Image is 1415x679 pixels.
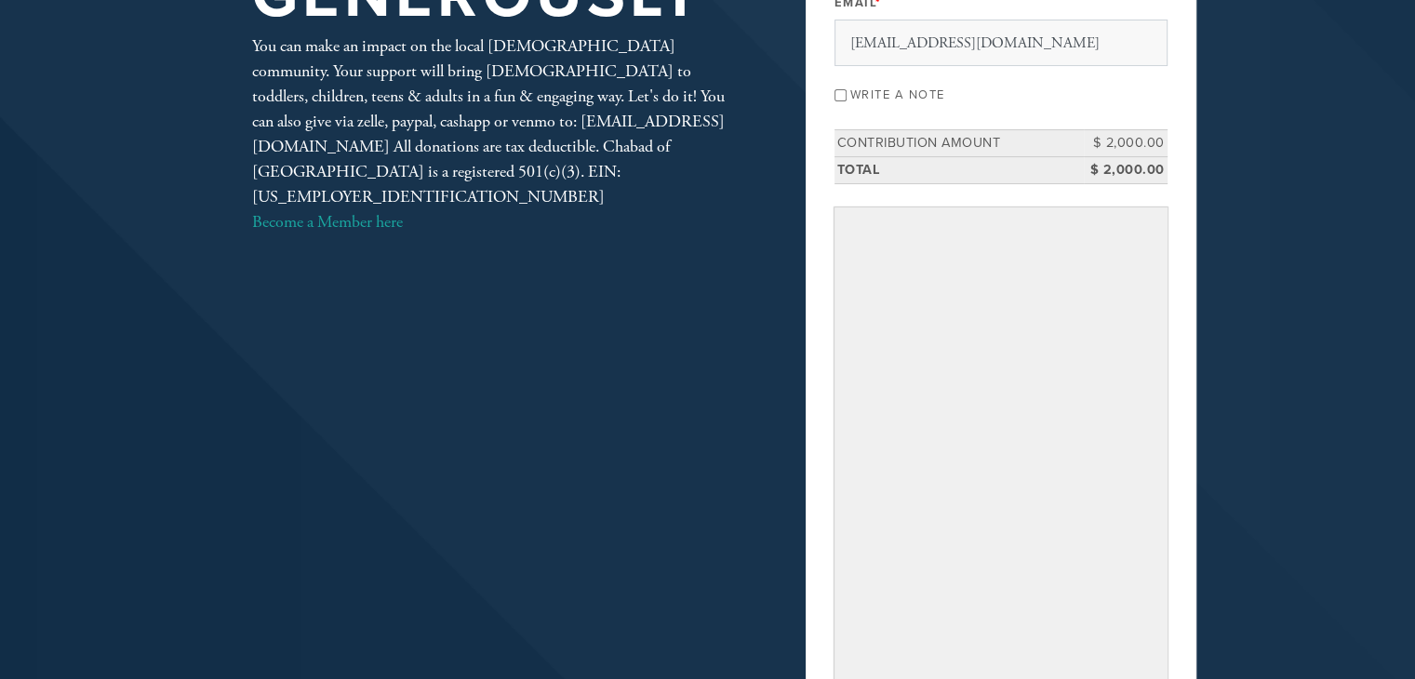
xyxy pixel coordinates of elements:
[834,156,1084,183] td: Total
[850,87,945,102] label: Write a note
[834,130,1084,157] td: Contribution Amount
[252,33,745,234] div: You can make an impact on the local [DEMOGRAPHIC_DATA] community. Your support will bring [DEMOGR...
[252,211,403,233] a: Become a Member here
[1084,156,1168,183] td: $ 2,000.00
[1084,130,1168,157] td: $ 2,000.00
